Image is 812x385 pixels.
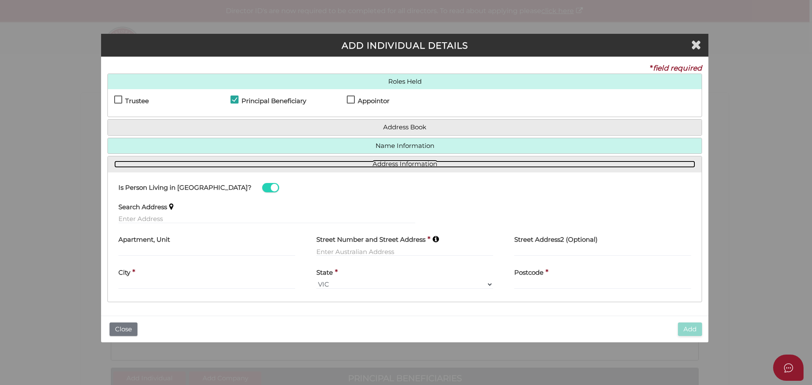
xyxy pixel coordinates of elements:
[118,214,415,224] input: Enter Address
[316,269,333,276] h4: State
[110,322,137,336] button: Close
[114,161,695,168] a: Address Information
[114,142,695,150] a: Name Information
[773,355,804,381] button: Open asap
[118,204,167,211] h4: Search Address
[316,247,493,256] input: Enter Australian Address
[169,203,173,210] i: Keep typing in your address(including suburb) until it appears
[678,322,702,336] button: Add
[118,269,130,276] h4: City
[514,269,543,276] h4: Postcode
[118,184,252,191] h4: Is Person Living in [GEOGRAPHIC_DATA]?
[316,236,425,243] h4: Street Number and Street Address
[118,236,170,243] h4: Apartment, Unit
[514,236,598,243] h4: Street Address2 (Optional)
[433,235,439,243] i: Keep typing in your address(including suburb) until it appears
